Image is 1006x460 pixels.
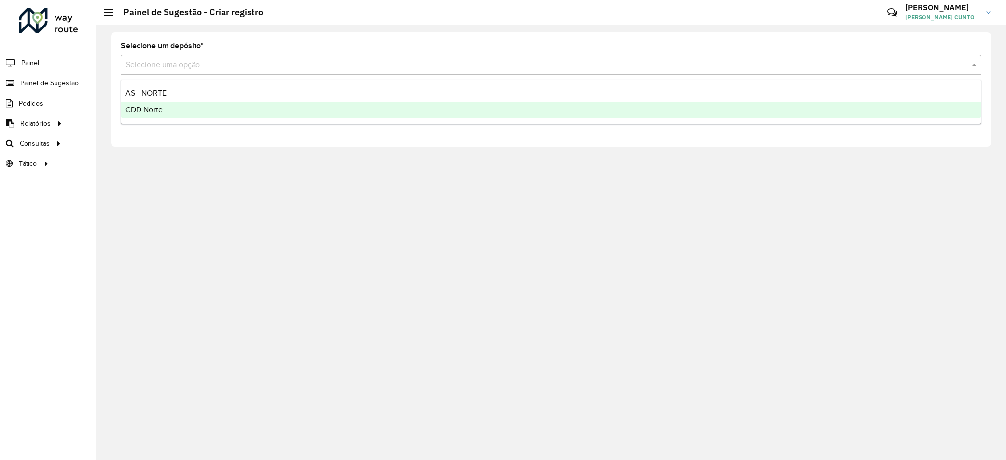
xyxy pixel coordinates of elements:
ng-dropdown-panel: Options list [121,80,981,124]
label: Selecione um depósito [121,40,204,52]
span: CDD Norte [125,106,163,114]
span: [PERSON_NAME] CUNTO [905,13,979,22]
span: Painel [21,58,39,68]
span: Tático [19,159,37,169]
span: Pedidos [19,98,43,108]
span: Consultas [20,138,50,149]
span: Painel de Sugestão [20,78,79,88]
a: Contato Rápido [882,2,903,23]
h3: [PERSON_NAME] [905,3,979,12]
span: AS - NORTE [125,89,167,97]
span: Relatórios [20,118,51,129]
h2: Painel de Sugestão - Criar registro [113,7,263,18]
